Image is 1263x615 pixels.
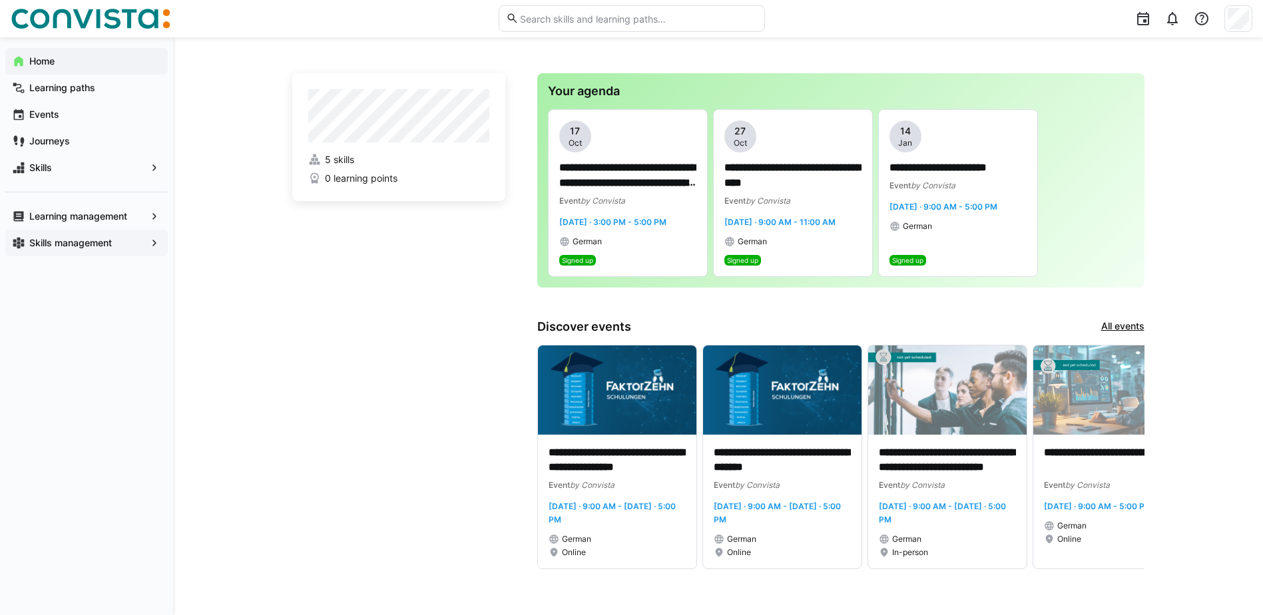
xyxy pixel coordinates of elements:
span: [DATE] · 3:00 PM - 5:00 PM [559,217,666,227]
span: 17 [570,124,580,138]
span: [DATE] · 9:00 AM - [DATE] · 5:00 PM [549,501,676,524]
span: [DATE] · 9:00 AM - 5:00 PM [889,202,997,212]
span: by Convista [570,480,615,490]
span: German [727,534,756,544]
span: [DATE] · 9:00 AM - 11:00 AM [724,217,836,227]
a: 5 skills [308,153,489,166]
span: Oct [734,138,747,148]
img: image [1033,345,1192,435]
span: Online [727,547,751,558]
span: German [892,534,921,544]
span: by Convista [1065,480,1110,490]
span: [DATE] · 9:00 AM - [DATE] · 5:00 PM [879,501,1006,524]
img: image [703,345,862,435]
span: Online [562,547,586,558]
span: 27 [734,124,746,138]
span: Event [879,480,900,490]
span: Event [549,480,570,490]
span: by Convista [911,180,955,190]
span: Signed up [727,256,758,264]
span: Event [1044,480,1065,490]
span: Event [714,480,735,490]
span: Online [1057,534,1081,544]
img: image [868,345,1027,435]
a: All events [1101,319,1144,334]
h3: Your agenda [548,84,1134,99]
span: 0 learning points [325,172,397,185]
span: Jan [898,138,912,148]
img: image [538,345,696,435]
span: German [573,236,602,247]
span: German [1057,520,1087,531]
h3: Discover events [537,319,631,334]
span: German [903,221,932,232]
span: Event [724,196,746,206]
span: [DATE] · 9:00 AM - 5:00 PM [1044,501,1152,511]
span: [DATE] · 9:00 AM - [DATE] · 5:00 PM [714,501,841,524]
span: Event [559,196,581,206]
span: Oct [569,138,582,148]
span: by Convista [746,196,790,206]
span: Signed up [892,256,923,264]
span: by Convista [735,480,780,490]
span: by Convista [581,196,625,206]
span: German [562,534,591,544]
span: Signed up [562,256,593,264]
span: In-person [892,547,928,558]
span: 14 [900,124,911,138]
span: Event [889,180,911,190]
input: Search skills and learning paths… [519,13,757,25]
span: 5 skills [325,153,354,166]
span: by Convista [900,480,945,490]
span: German [738,236,767,247]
